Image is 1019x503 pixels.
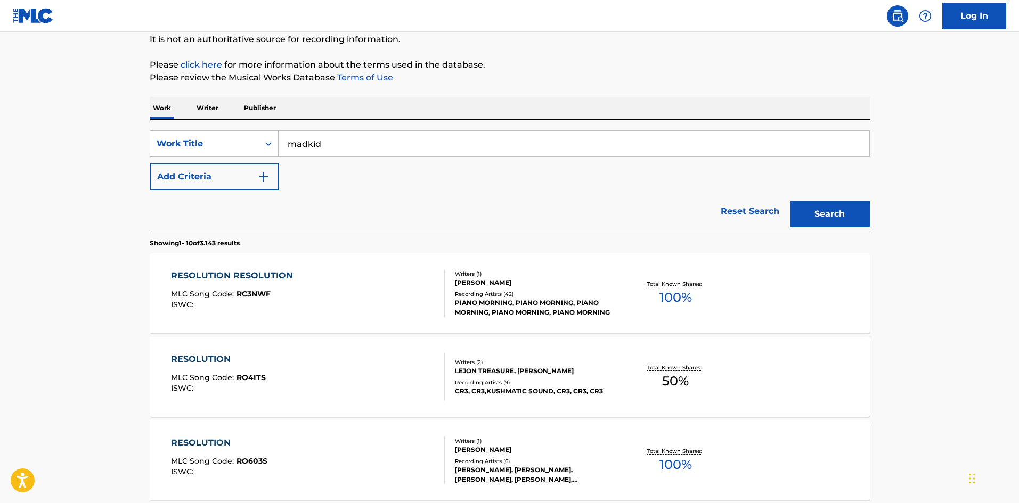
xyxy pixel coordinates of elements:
div: Writers ( 1 ) [455,437,616,445]
p: Total Known Shares: [647,280,704,288]
a: RESOLUTIONMLC Song Code:RO4ITSISWC:Writers (2)LEJON TREASURE, [PERSON_NAME]Recording Artists (9)C... [150,337,870,417]
span: RO603S [237,456,267,466]
div: [PERSON_NAME] [455,445,616,455]
div: [PERSON_NAME], [PERSON_NAME], [PERSON_NAME], [PERSON_NAME], [PERSON_NAME] [455,465,616,484]
a: Reset Search [715,200,785,223]
span: 50 % [662,372,689,391]
div: Work Title [157,137,252,150]
a: Terms of Use [335,72,393,83]
p: Work [150,97,174,119]
div: Writers ( 2 ) [455,358,616,366]
span: MLC Song Code : [171,373,237,382]
div: Recording Artists ( 42 ) [455,290,616,298]
button: Add Criteria [150,163,279,190]
span: ISWC : [171,467,196,476]
button: Search [790,201,870,227]
div: Recording Artists ( 6 ) [455,457,616,465]
img: MLC Logo [13,8,54,23]
div: Ziehen [969,463,975,494]
a: Public Search [887,5,908,27]
a: RESOLUTIONMLC Song Code:RO603SISWC:Writers (1)[PERSON_NAME]Recording Artists (6)[PERSON_NAME], [P... [150,420,870,500]
span: 100 % [659,455,692,474]
span: RO4ITS [237,373,266,382]
div: [PERSON_NAME] [455,278,616,287]
iframe: Chat Widget [966,452,1019,503]
span: MLC Song Code : [171,289,237,299]
img: 9d2ae6d4665cec9f34b9.svg [257,170,270,183]
div: RESOLUTION [171,436,267,449]
p: Please for more information about the terms used in the database. [150,59,870,71]
div: Help [915,5,936,27]
a: RESOLUTION RESOLUTIONMLC Song Code:RC3NWFISWC:Writers (1)[PERSON_NAME]Recording Artists (42)PIANO... [150,253,870,333]
p: Writer [193,97,222,119]
p: Total Known Shares: [647,364,704,372]
div: PIANO MORNING, PIANO MORNING, PIANO MORNING, PIANO MORNING, PIANO MORNING [455,298,616,317]
p: It is not an authoritative source for recording information. [150,33,870,46]
p: Total Known Shares: [647,447,704,455]
span: ISWC : [171,300,196,309]
div: RESOLUTION [171,353,266,366]
a: click here [181,60,222,70]
span: 100 % [659,288,692,307]
div: Chat-Widget [966,452,1019,503]
form: Search Form [150,130,870,233]
span: ISWC : [171,383,196,393]
div: Recording Artists ( 9 ) [455,378,616,386]
p: Publisher [241,97,279,119]
img: search [891,10,904,22]
img: help [919,10,932,22]
div: RESOLUTION RESOLUTION [171,269,298,282]
div: CR3, CR3,KUSHMATIC SOUND, CR3, CR3, CR3 [455,386,616,396]
span: RC3NWF [237,289,271,299]
div: LEJON TREASURE, [PERSON_NAME] [455,366,616,376]
span: MLC Song Code : [171,456,237,466]
p: Please review the Musical Works Database [150,71,870,84]
div: Writers ( 1 ) [455,270,616,278]
a: Log In [942,3,1006,29]
p: Showing 1 - 10 of 3.143 results [150,238,240,248]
